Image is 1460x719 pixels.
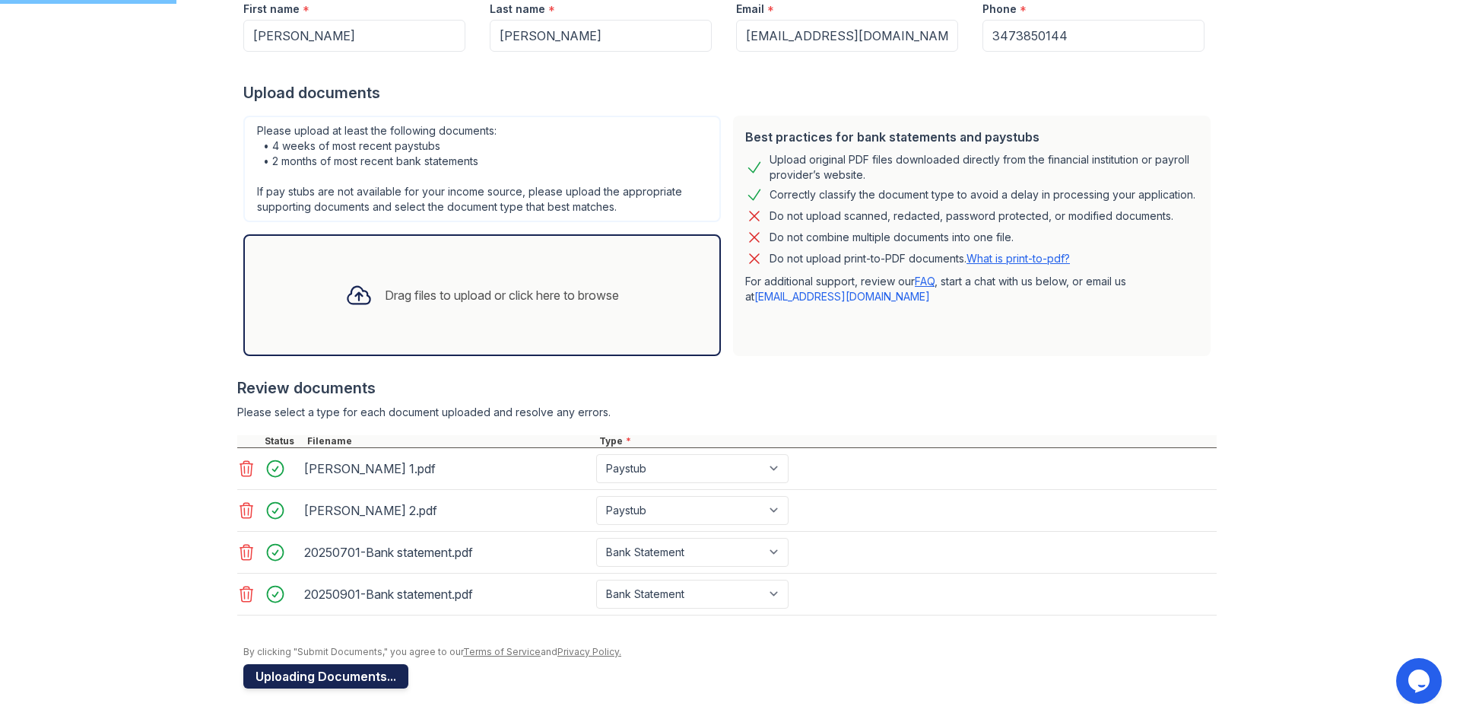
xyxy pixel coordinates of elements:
iframe: chat widget [1396,658,1445,704]
div: Review documents [237,377,1217,399]
div: Do not combine multiple documents into one file. [770,228,1014,247]
div: Status [262,435,304,447]
div: Upload original PDF files downloaded directly from the financial institution or payroll provider’... [770,152,1198,183]
div: Correctly classify the document type to avoid a delay in processing your application. [770,186,1195,204]
div: Drag files to upload or click here to browse [385,286,619,304]
button: Uploading Documents... [243,664,408,689]
a: Terms of Service [463,646,541,657]
div: [PERSON_NAME] 1.pdf [304,457,590,481]
div: Upload documents [243,82,1217,103]
div: Best practices for bank statements and paystubs [745,128,1198,146]
a: What is print-to-pdf? [966,252,1070,265]
div: By clicking "Submit Documents," you agree to our and [243,646,1217,658]
p: For additional support, review our , start a chat with us below, or email us at [745,274,1198,304]
div: Type [596,435,1217,447]
div: 20250701-Bank statement.pdf [304,540,590,565]
div: 20250901-Bank statement.pdf [304,582,590,606]
div: Filename [304,435,596,447]
div: Do not upload scanned, redacted, password protected, or modified documents. [770,207,1173,225]
div: [PERSON_NAME] 2.pdf [304,498,590,523]
p: Do not upload print-to-PDF documents. [770,251,1070,266]
label: Last name [490,2,545,17]
a: [EMAIL_ADDRESS][DOMAIN_NAME] [754,290,930,303]
a: Privacy Policy. [557,646,621,657]
label: Email [736,2,764,17]
label: Phone [982,2,1017,17]
div: Please upload at least the following documents: • 4 weeks of most recent paystubs • 2 months of m... [243,116,721,222]
div: Please select a type for each document uploaded and resolve any errors. [237,405,1217,420]
a: FAQ [915,275,935,288]
label: First name [243,2,300,17]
